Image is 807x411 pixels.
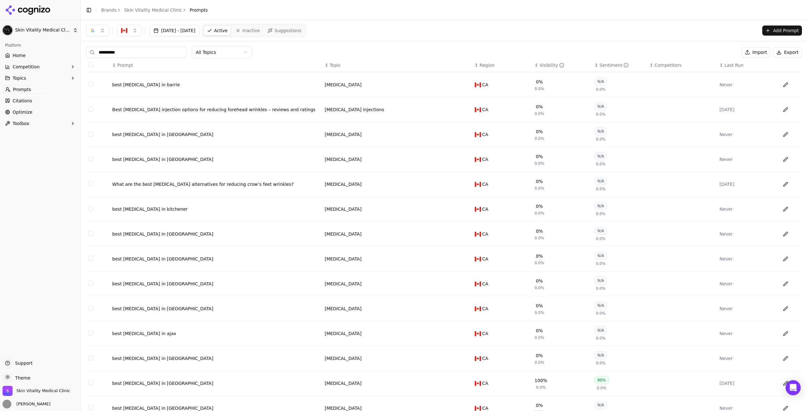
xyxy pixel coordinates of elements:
span: 0.0% [535,236,544,241]
a: What are the best [MEDICAL_DATA] alternatives for reducing crow’s feet wrinkles? [112,181,320,187]
a: Optimize [3,107,78,117]
div: Never [719,281,769,287]
div: best [MEDICAL_DATA] in ajax [112,330,320,337]
a: best [MEDICAL_DATA] in [GEOGRAPHIC_DATA] [112,231,320,237]
button: Edit in sheet [781,279,791,289]
a: Prompts [3,84,78,94]
span: Active [214,27,228,34]
div: ↕Last Run [719,62,769,68]
button: Select row 3 [88,131,93,136]
div: N/A [595,152,607,160]
span: 0.0% [596,186,606,191]
button: Edit in sheet [781,204,791,214]
img: CA flag [475,381,481,386]
div: Open Intercom Messenger [786,380,801,395]
span: CA [482,305,488,312]
div: N/A [595,277,607,285]
span: 0.0% [535,285,544,290]
div: N/A [595,351,607,359]
button: Select row 11 [88,330,93,335]
div: ↕Region [475,62,530,68]
a: [MEDICAL_DATA] [325,181,362,187]
div: ↕Competitors [649,62,714,68]
span: Home [13,52,26,59]
span: CA [482,281,488,287]
button: Select row 9 [88,281,93,286]
div: Platform [3,40,78,50]
span: 0.0% [596,286,606,291]
span: CA [482,380,488,386]
span: CA [482,206,488,212]
button: Select row 5 [88,181,93,186]
button: Toolbox [3,118,78,128]
span: Optimize [13,109,32,115]
span: 0.0% [535,136,544,141]
span: Citations [13,98,32,104]
a: [MEDICAL_DATA] [325,231,362,237]
a: [MEDICAL_DATA] [325,305,362,312]
div: ↕Prompt [112,62,320,68]
a: [MEDICAL_DATA] [325,156,362,163]
div: N/A [595,102,607,111]
button: Select row 2 [88,106,93,111]
button: Edit in sheet [781,378,791,388]
button: Export [773,47,802,57]
span: 0.0% [535,310,544,315]
div: [DATE] [719,380,769,386]
th: Competitors [647,58,717,72]
span: Prompts [13,86,31,93]
span: CA [482,106,488,113]
span: Last Run [724,62,743,68]
button: Edit in sheet [781,328,791,339]
span: 0.0% [535,260,544,265]
div: [DATE] [719,181,769,187]
a: best [MEDICAL_DATA] in [GEOGRAPHIC_DATA] [112,355,320,362]
a: Home [3,50,78,60]
a: [MEDICAL_DATA] [325,281,362,287]
button: Open user button [3,400,50,408]
button: Competition [3,62,78,72]
span: 0.0% [596,162,606,167]
div: Best [MEDICAL_DATA] injection options for reducing forehead wrinkles – reviews and ratings [112,106,320,113]
div: 80% [595,376,609,384]
a: best [MEDICAL_DATA] in [GEOGRAPHIC_DATA] [112,156,320,163]
div: Never [719,82,769,88]
span: 0.0% [536,385,546,390]
div: 0% [536,303,543,309]
th: Prompt [110,58,322,72]
span: 0.0% [597,385,607,391]
div: N/A [595,301,607,310]
div: 0% [536,328,543,334]
button: Select row 10 [88,305,93,311]
span: Prompt [117,62,133,68]
div: 0% [536,352,543,359]
button: Edit in sheet [781,179,791,189]
span: Support [13,360,32,366]
span: CA [482,181,488,187]
button: Select row 13 [88,380,93,385]
th: Region [472,58,532,72]
div: N/A [595,127,607,135]
div: 0% [536,228,543,234]
div: N/A [595,326,607,334]
button: Select row 8 [88,256,93,261]
span: 0.0% [596,137,606,142]
button: Edit in sheet [781,353,791,363]
div: N/A [595,202,607,210]
img: CA flag [475,356,481,361]
span: Competition [13,64,40,70]
a: [MEDICAL_DATA] [325,355,362,362]
a: Active [204,26,231,36]
div: 0% [536,79,543,85]
img: CA flag [475,306,481,311]
button: Select all rows [88,62,93,67]
span: CA [482,82,488,88]
span: 0.0% [535,161,544,166]
a: [MEDICAL_DATA] [325,256,362,262]
a: best [MEDICAL_DATA] in kitchener [112,206,320,212]
div: Never [719,131,769,138]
